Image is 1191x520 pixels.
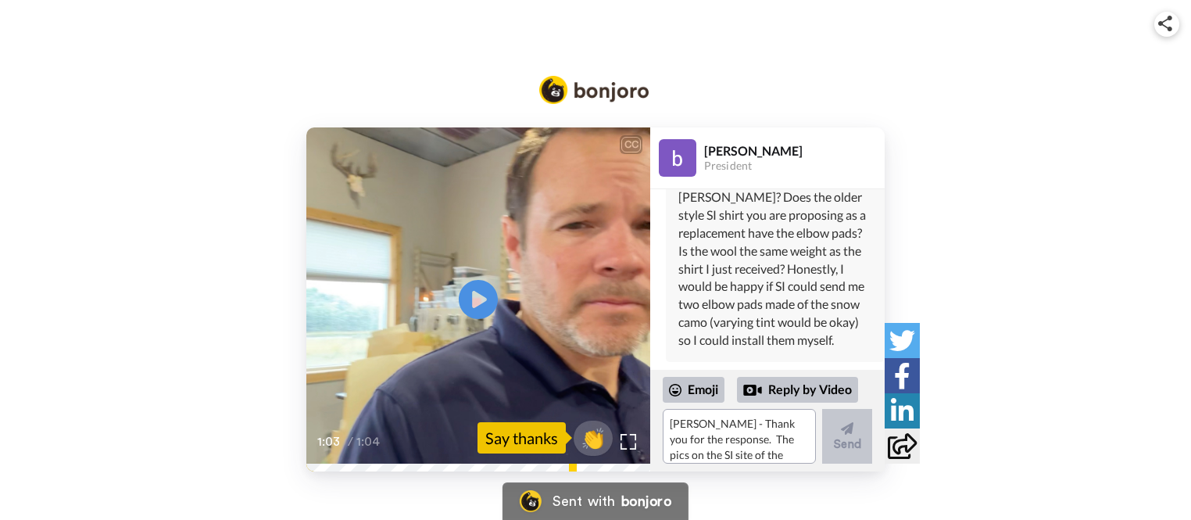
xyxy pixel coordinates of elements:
[1158,16,1172,31] img: ic_share.svg
[356,432,384,451] span: 1:04
[659,139,696,177] img: Profile Image
[621,434,636,450] img: Full screen
[503,482,688,520] a: Bonjoro LogoSent withbonjoro
[704,143,884,158] div: [PERSON_NAME]
[621,494,671,508] div: bonjoro
[822,409,872,464] button: Send
[539,76,649,104] img: Bonjoro Logo
[574,421,613,456] button: 👏
[574,425,613,450] span: 👏
[520,490,542,512] img: Bonjoro Logo
[348,432,353,451] span: /
[704,160,884,173] div: President
[621,137,641,152] div: CC
[743,381,762,400] div: Reply by Video
[737,377,858,403] div: Reply by Video
[663,377,724,402] div: Emoji
[553,494,615,508] div: Sent with
[477,422,566,454] div: Say thanks
[317,432,345,451] span: 1:03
